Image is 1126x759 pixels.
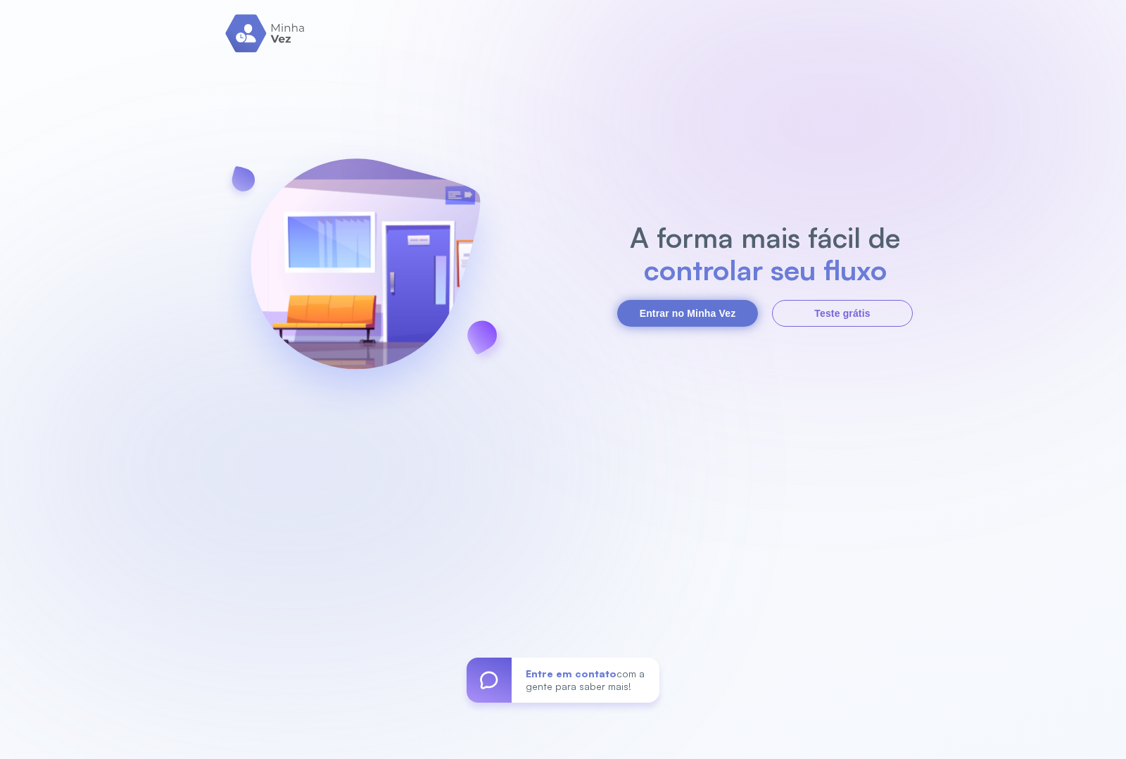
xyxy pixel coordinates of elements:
button: Entrar no Minha Vez [617,300,758,327]
h2: controlar seu fluxo [623,253,908,286]
a: Entre em contatocom a gente para saber mais! [467,658,659,703]
div: com a gente para saber mais! [512,658,659,703]
button: Teste grátis [772,300,913,327]
img: logo.svg [225,14,306,53]
img: banner-login.svg [213,121,517,427]
h2: A forma mais fácil de [623,221,908,253]
span: Entre em contato [526,667,616,679]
